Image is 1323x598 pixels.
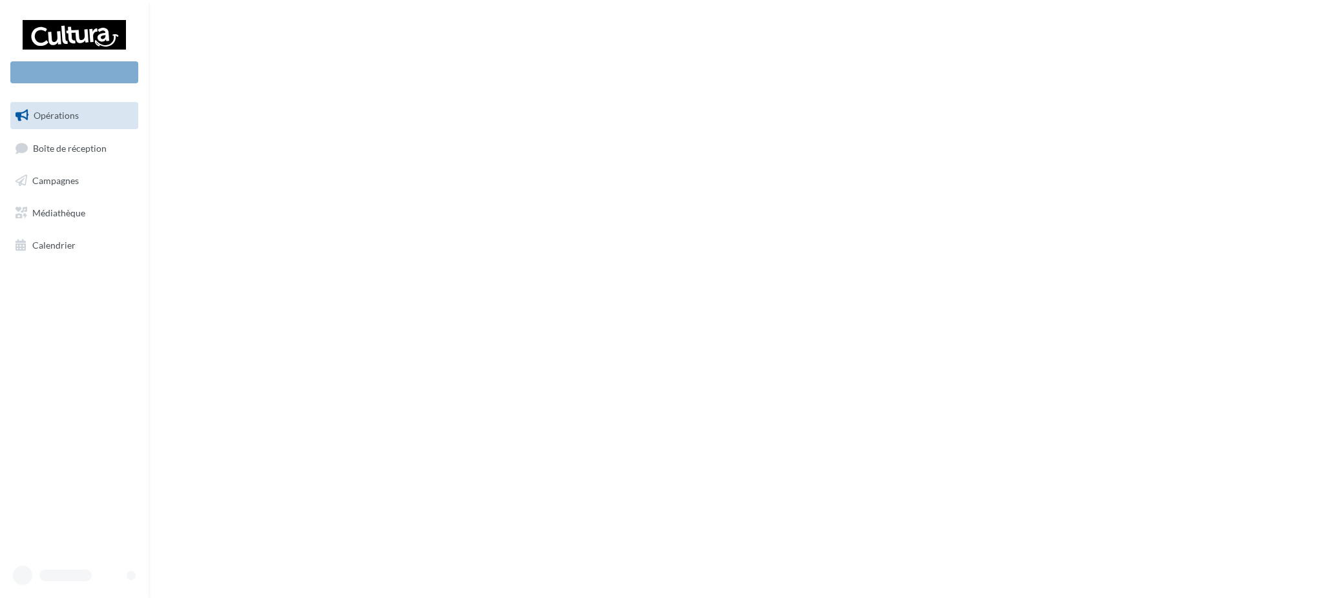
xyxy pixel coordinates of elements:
span: Opérations [34,110,79,121]
a: Opérations [8,102,141,129]
a: Boîte de réception [8,134,141,162]
span: Médiathèque [32,207,85,218]
a: Campagnes [8,167,141,194]
a: Médiathèque [8,200,141,227]
div: Nouvelle campagne [10,61,138,83]
span: Calendrier [32,239,76,250]
a: Calendrier [8,232,141,259]
span: Boîte de réception [33,142,107,153]
span: Campagnes [32,175,79,186]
